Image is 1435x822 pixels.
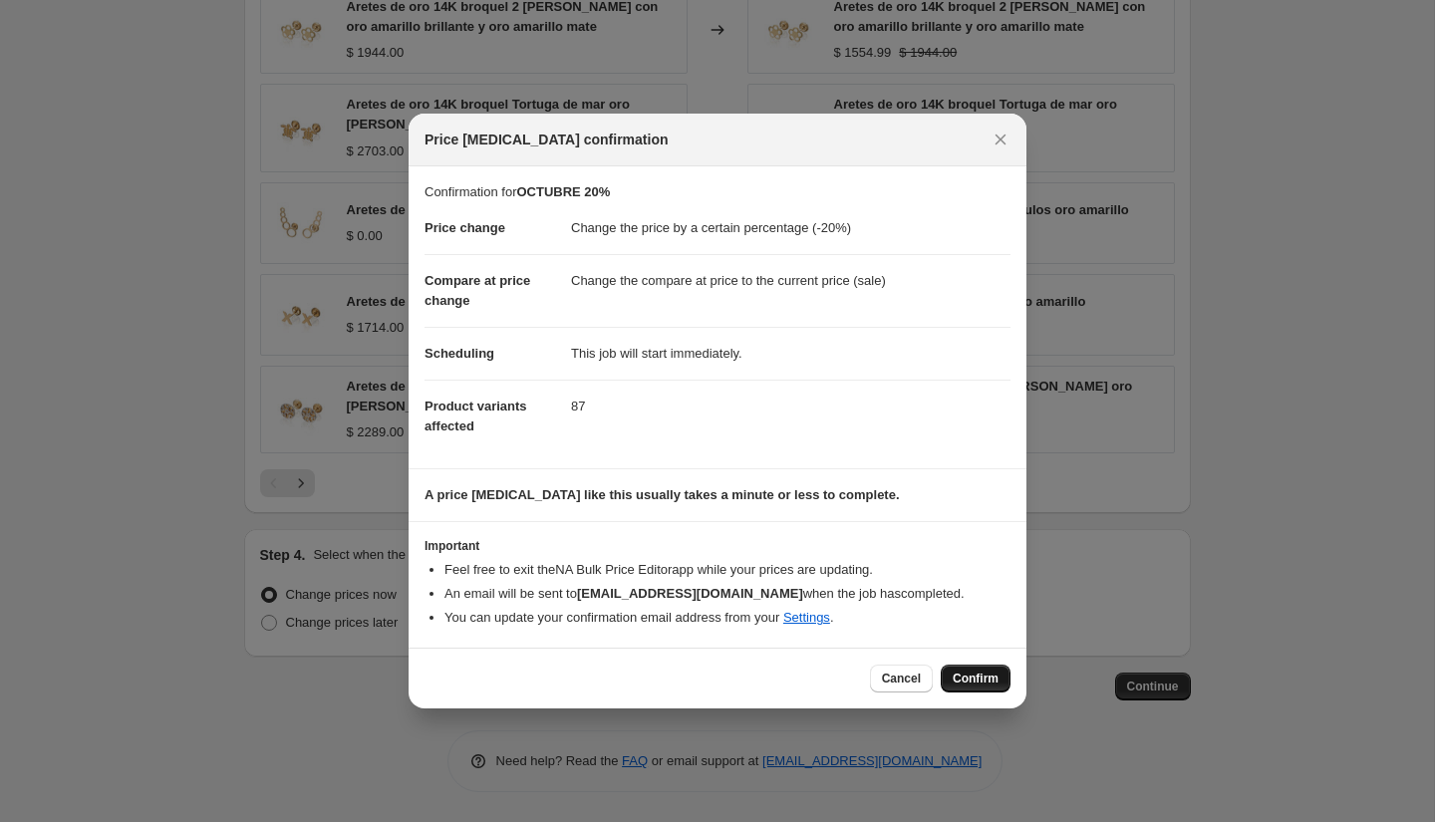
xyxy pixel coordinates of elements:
b: [EMAIL_ADDRESS][DOMAIN_NAME] [577,586,803,601]
span: Price [MEDICAL_DATA] confirmation [425,130,669,149]
dd: 87 [571,380,1010,432]
dd: Change the price by a certain percentage (-20%) [571,202,1010,254]
dd: Change the compare at price to the current price (sale) [571,254,1010,307]
li: You can update your confirmation email address from your . [444,608,1010,628]
span: Price change [425,220,505,235]
dd: This job will start immediately. [571,327,1010,380]
span: Compare at price change [425,273,530,308]
li: Feel free to exit the NA Bulk Price Editor app while your prices are updating. [444,560,1010,580]
button: Cancel [870,665,933,692]
span: Scheduling [425,346,494,361]
button: Close [987,126,1014,153]
span: Product variants affected [425,399,527,433]
span: Confirm [953,671,999,686]
b: OCTUBRE 20% [516,184,610,199]
a: Settings [783,610,830,625]
h3: Important [425,538,1010,554]
li: An email will be sent to when the job has completed . [444,584,1010,604]
span: Cancel [882,671,921,686]
b: A price [MEDICAL_DATA] like this usually takes a minute or less to complete. [425,487,900,502]
button: Confirm [941,665,1010,692]
p: Confirmation for [425,182,1010,202]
